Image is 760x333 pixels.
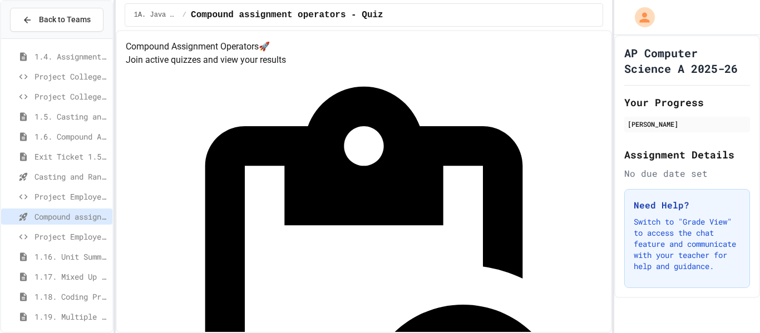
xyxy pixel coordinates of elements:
span: Project CollegeSearch [34,71,108,82]
div: My Account [623,4,658,30]
h3: Need Help? [634,198,741,212]
div: No due date set [624,167,750,180]
span: Back to Teams [39,14,91,26]
h2: Assignment Details [624,147,750,162]
p: Join active quizzes and view your results [126,53,602,67]
span: 1A. Java Basics [134,11,178,19]
span: Casting and Ranges of variables - Quiz [34,171,108,182]
span: / [182,11,186,19]
span: 1.4. Assignment and Input [34,51,108,62]
h1: AP Computer Science A 2025-26 [624,45,750,76]
span: 1.16. Unit Summary 1a (1.1-1.6) [34,251,108,262]
span: Compound assignment operators - Quiz [34,211,108,222]
span: 1.6. Compound Assignment Operators [34,131,108,142]
span: Exit Ticket 1.5-1.6 [34,151,108,162]
span: 1.17. Mixed Up Code Practice 1.1-1.6 [34,271,108,282]
div: [PERSON_NAME] [628,119,747,129]
span: Project CollegeSearch (File Input) [34,91,108,102]
span: Compound assignment operators - Quiz [191,8,383,22]
span: Project EmployeePay [34,191,108,202]
p: Switch to "Grade View" to access the chat feature and communicate with your teacher for help and ... [634,216,741,272]
span: 1.18. Coding Practice 1a (1.1-1.6) [34,291,108,302]
button: Back to Teams [10,8,103,32]
span: 1.5. Casting and Ranges of Values [34,111,108,122]
span: 1.19. Multiple Choice Exercises for Unit 1a (1.1-1.6) [34,311,108,322]
span: Project EmployeePay (File Input) [34,231,108,242]
h2: Your Progress [624,95,750,110]
h4: Compound Assignment Operators 🚀 [126,40,602,53]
